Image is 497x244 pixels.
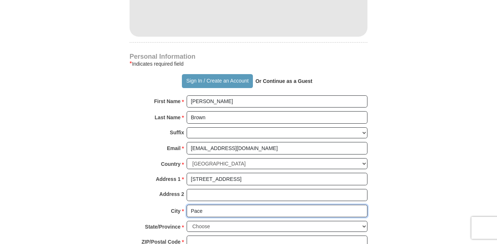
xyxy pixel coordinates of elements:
[155,112,181,123] strong: Last Name
[171,206,180,216] strong: City
[167,143,180,153] strong: Email
[255,78,313,84] strong: Or Continue as a Guest
[159,189,184,199] strong: Address 2
[182,74,253,88] button: Sign In / Create an Account
[170,127,184,138] strong: Suffix
[161,159,181,169] strong: Country
[145,222,180,232] strong: State/Province
[130,54,367,59] h4: Personal Information
[154,96,180,106] strong: First Name
[130,59,367,68] div: Indicates required field
[156,174,181,184] strong: Address 1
